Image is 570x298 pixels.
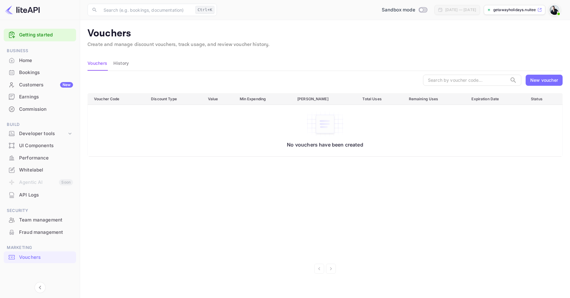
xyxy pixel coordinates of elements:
div: Performance [19,155,73,162]
div: API Logs [4,189,76,201]
div: Team management [19,217,73,224]
a: CustomersNew [4,79,76,90]
a: Vouchers [4,251,76,263]
input: Search (e.g. bookings, documentation) [100,4,193,16]
th: Discount Type [146,93,203,105]
div: Switch to Production mode [379,6,430,14]
a: Fraud management [4,226,76,238]
div: UI Components [4,140,76,152]
a: Whitelabel [4,164,76,176]
div: UI Components [19,142,73,149]
span: Marketing [4,244,76,251]
a: UI Components [4,140,76,151]
div: Fraud management [19,229,73,236]
p: getawayholidays.nuitee... [493,7,536,13]
div: Commission [19,106,73,113]
button: Collapse navigation [35,282,46,293]
div: API Logs [19,192,73,199]
a: Performance [4,152,76,163]
th: [PERSON_NAME] [292,93,357,105]
div: Getting started [4,29,76,41]
span: Security [4,207,76,214]
th: Min Expending [235,93,293,105]
img: Craig Cherlet [550,5,560,15]
a: Team management [4,214,76,226]
a: Bookings [4,67,76,78]
a: API Logs [4,189,76,201]
div: Whitelabel [19,167,73,174]
button: Vouchers [88,56,107,71]
th: Remaining Uses [404,93,467,105]
p: Create and manage discount vouchers, track usage, and review voucher history. [88,41,563,48]
a: Earnings [4,91,76,102]
div: Developer tools [4,128,76,139]
div: Developer tools [19,130,67,137]
th: Value [203,93,235,105]
div: Customers [19,81,73,89]
div: Whitelabel [4,164,76,176]
a: Home [4,55,76,66]
span: Sandbox mode [382,6,415,14]
a: Commission [4,103,76,115]
img: No vouchers have been created [307,111,344,137]
div: Earnings [19,93,73,101]
a: Getting started [19,31,73,39]
div: [DATE] — [DATE] [445,7,476,13]
div: Vouchers [19,254,73,261]
th: Expiration Date [466,93,526,105]
span: Build [4,121,76,128]
th: Voucher Code [88,93,146,105]
div: Bookings [19,69,73,76]
div: CustomersNew [4,79,76,91]
div: Ctrl+K [195,6,214,14]
nav: pagination navigation [88,264,563,274]
th: Status [526,93,562,105]
div: Home [19,57,73,64]
p: No vouchers have been created [94,142,556,148]
div: Performance [4,152,76,164]
div: Team management [4,214,76,226]
div: Bookings [4,67,76,79]
div: New [60,82,73,88]
img: LiteAPI logo [5,5,40,15]
p: Vouchers [88,27,563,40]
input: Search by voucher code... [423,75,507,86]
div: New voucher [530,77,558,83]
th: Total Uses [357,93,404,105]
span: Business [4,48,76,54]
div: Home [4,55,76,67]
div: Earnings [4,91,76,103]
button: History [113,56,129,71]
